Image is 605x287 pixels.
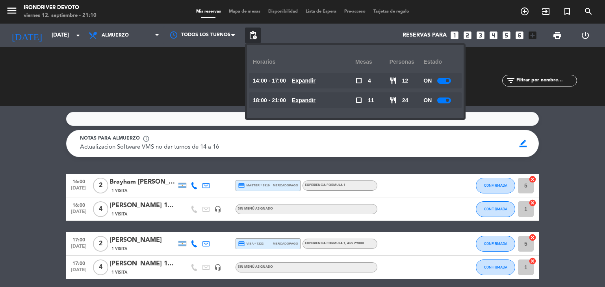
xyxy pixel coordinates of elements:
[143,135,150,142] span: info_outline
[109,177,176,187] div: Brayham [PERSON_NAME]
[541,7,551,16] i: exit_to_app
[214,264,221,271] i: headset_mic
[476,178,515,193] button: CONFIRMADA
[264,9,302,14] span: Disponibilidad
[238,240,264,247] span: visa * 7222
[403,32,447,39] span: Reservas para
[109,201,176,211] div: [PERSON_NAME] 1h clase 1h libre (clases saldadas 22/8 - 26/9) (a saldar 74k)
[527,30,538,40] i: add_box
[238,182,245,189] i: credit_card
[111,269,127,276] span: 1 Visita
[423,76,432,85] span: ON
[529,175,536,183] i: cancel
[553,31,562,40] span: print
[402,96,408,105] span: 24
[462,30,473,40] i: looks_two
[253,76,286,85] span: 14:00 - 17:00
[449,30,460,40] i: looks_one
[93,236,108,252] span: 2
[292,77,315,84] u: Expandir
[390,51,424,73] div: personas
[529,234,536,241] i: cancel
[402,76,408,85] span: 12
[238,207,273,210] span: Sin menú asignado
[273,241,298,246] span: mercadopago
[345,242,364,245] span: , ARS 29000
[355,77,362,84] span: check_box_outline_blank
[355,51,390,73] div: Mesas
[292,97,315,103] u: Expandir
[73,31,83,40] i: arrow_drop_down
[238,182,270,189] span: master * 2919
[69,177,89,186] span: 16:00
[476,236,515,252] button: CONFIRMADA
[484,265,507,269] span: CONFIRMADA
[253,51,355,73] div: Horarios
[484,183,507,188] span: CONFIRMADA
[111,246,127,252] span: 1 Visita
[520,7,529,16] i: add_circle_outline
[93,259,108,275] span: 4
[238,240,245,247] i: credit_card
[423,96,432,105] span: ON
[214,206,221,213] i: headset_mic
[69,258,89,267] span: 17:00
[369,9,413,14] span: Tarjetas de regalo
[93,178,108,193] span: 2
[69,244,89,253] span: [DATE]
[484,207,507,211] span: CONFIRMADA
[581,31,590,40] i: power_settings_new
[476,201,515,217] button: CONFIRMADA
[80,135,140,143] span: Notas para almuerzo
[340,9,369,14] span: Pre-acceso
[69,267,89,276] span: [DATE]
[305,242,364,245] span: Experiencia Formula 1
[69,186,89,195] span: [DATE]
[24,12,97,20] div: viernes 12. septiembre - 21:10
[562,7,572,16] i: turned_in_not
[571,24,599,47] div: LOG OUT
[390,97,397,104] span: restaurant
[24,4,97,12] div: Irondriver Devoto
[6,5,18,19] button: menu
[488,30,499,40] i: looks_4
[273,183,298,188] span: mercadopago
[476,259,515,275] button: CONFIRMADA
[355,97,362,104] span: check_box_outline_blank
[6,27,48,44] i: [DATE]
[302,9,340,14] span: Lista de Espera
[248,31,258,40] span: pending_actions
[368,96,374,105] span: 11
[192,9,225,14] span: Mis reservas
[475,30,486,40] i: looks_3
[69,235,89,244] span: 17:00
[253,96,286,105] span: 18:00 - 21:00
[80,144,219,150] span: Actualizacion Software VMS no dar turnos de 14 a 16
[529,199,536,207] i: cancel
[93,201,108,217] span: 4
[516,76,577,85] input: Filtrar por nombre...
[109,259,176,269] div: [PERSON_NAME] 1h clase 1h libre (clases saldadas 22/8 - 26/9) (a saldar 74k)
[111,211,127,217] span: 1 Visita
[111,188,127,194] span: 1 Visita
[516,136,531,151] span: border_color
[109,235,176,245] div: [PERSON_NAME]
[506,76,516,85] i: filter_list
[529,257,536,265] i: cancel
[238,265,273,269] span: Sin menú asignado
[484,241,507,246] span: CONFIRMADA
[423,51,458,73] div: Estado
[514,30,525,40] i: looks_6
[225,9,264,14] span: Mapa de mesas
[584,7,593,16] i: search
[102,33,129,38] span: Almuerzo
[69,209,89,218] span: [DATE]
[501,30,512,40] i: looks_5
[305,184,345,187] span: Experiencia Formula 1
[368,76,371,85] span: 4
[6,5,18,17] i: menu
[390,77,397,84] span: restaurant
[69,200,89,209] span: 16:00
